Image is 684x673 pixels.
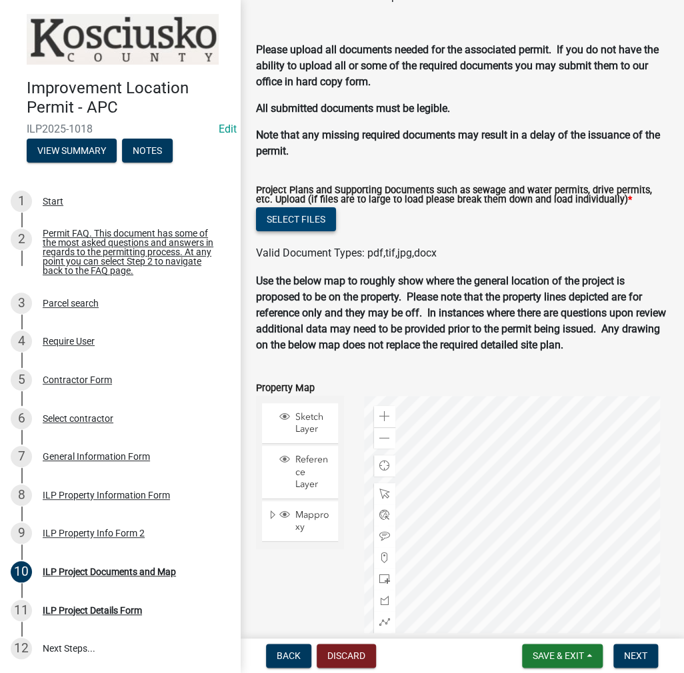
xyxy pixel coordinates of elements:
[27,139,117,163] button: View Summary
[522,644,603,668] button: Save & Exit
[624,650,647,661] span: Next
[43,606,142,615] div: ILP Project Details Form
[11,561,32,582] div: 10
[277,411,333,435] div: Sketch Layer
[261,400,339,545] ul: Layer List
[277,454,333,490] div: Reference Layer
[11,446,32,467] div: 7
[256,207,336,231] button: Select files
[256,43,659,88] strong: Please upload all documents needed for the associated permit. If you do not have the ability to u...
[122,146,173,157] wm-modal-confirm: Notes
[43,528,145,538] div: ILP Property Info Form 2
[122,139,173,163] button: Notes
[256,129,660,157] strong: Note that any missing required documents may result in a delay of the issuance of the permit.
[11,484,32,506] div: 8
[277,509,333,533] div: Mapproxy
[43,567,176,576] div: ILP Project Documents and Map
[277,650,301,661] span: Back
[11,229,32,250] div: 2
[11,600,32,621] div: 11
[27,79,229,117] h4: Improvement Location Permit - APC
[27,146,117,157] wm-modal-confirm: Summary
[262,446,338,499] li: Reference Layer
[374,455,395,476] div: Find my location
[533,650,584,661] span: Save & Exit
[43,452,150,461] div: General Information Form
[219,123,237,135] wm-modal-confirm: Edit Application Number
[262,403,338,444] li: Sketch Layer
[374,427,395,448] div: Zoom out
[43,414,113,423] div: Select contractor
[256,275,666,351] strong: Use the below map to roughly show where the general location of the project is proposed to be on ...
[374,406,395,427] div: Zoom in
[613,644,658,668] button: Next
[292,411,333,435] span: Sketch Layer
[256,102,450,115] strong: All submitted documents must be legible.
[317,644,376,668] button: Discard
[11,408,32,429] div: 6
[11,293,32,314] div: 3
[262,501,338,542] li: Mapproxy
[266,644,311,668] button: Back
[27,14,219,65] img: Kosciusko County, Indiana
[256,186,668,205] label: Project Plans and Supporting Documents such as sewage and water permits, drive permits, etc. Uplo...
[292,454,333,490] span: Reference Layer
[43,197,63,206] div: Start
[43,229,219,275] div: Permit FAQ. This document has some of the most asked questions and answers in regards to the perm...
[11,638,32,659] div: 12
[256,384,315,393] label: Property Map
[11,331,32,352] div: 4
[43,490,170,500] div: ILP Property Information Form
[219,123,237,135] a: Edit
[267,509,277,523] span: Expand
[43,336,95,346] div: Require User
[11,191,32,212] div: 1
[11,522,32,544] div: 9
[27,123,213,135] span: ILP2025-1018
[43,299,99,308] div: Parcel search
[43,375,112,384] div: Contractor Form
[11,369,32,390] div: 5
[292,509,333,533] span: Mapproxy
[256,247,437,259] span: Valid Document Types: pdf,tif,jpg,docx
